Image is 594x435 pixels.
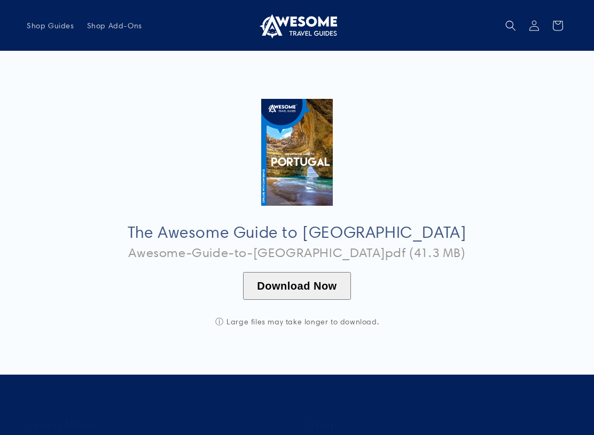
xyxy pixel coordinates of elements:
img: Awesome Travel Guides [257,13,337,38]
summary: Search [499,14,522,37]
a: Shop Guides [20,14,81,37]
h2: Shop [308,417,567,433]
img: Cover_Large_-_Portugal.jpg [261,99,332,206]
a: Shop Add-Ons [81,14,148,37]
button: Download Now [243,272,350,300]
h2: Learn More [27,417,286,433]
span: ⓘ [215,317,224,327]
a: Awesome Travel Guides [253,9,341,42]
span: Shop Add-Ons [87,21,142,30]
div: Large files may take longer to download. [190,317,404,327]
span: Shop Guides [27,21,74,30]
